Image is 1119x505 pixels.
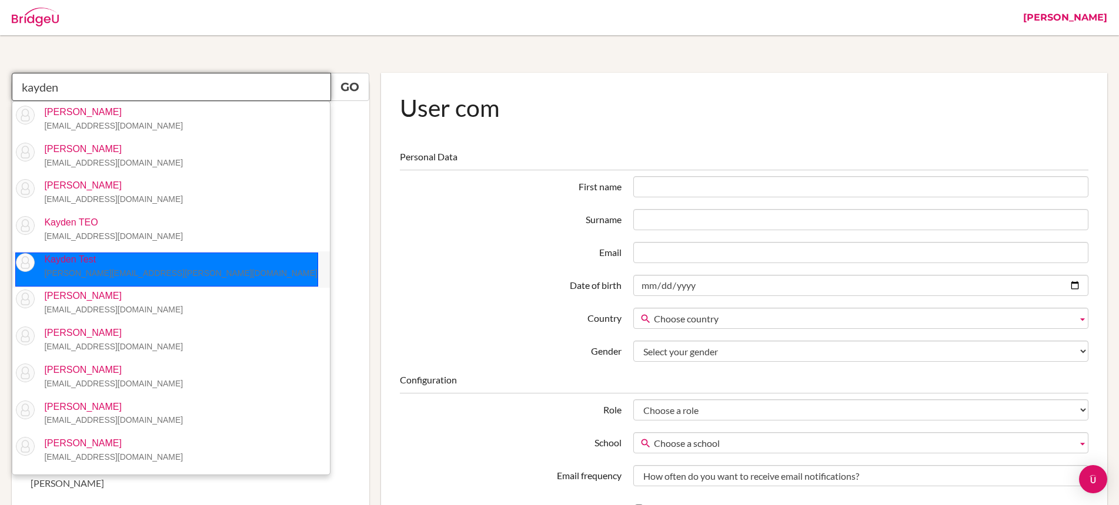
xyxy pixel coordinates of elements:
label: Surname [394,209,627,227]
label: Email frequency [394,465,627,483]
a: New User [12,101,369,152]
span: Choose a school [654,433,1073,454]
h1: User com [400,92,1088,124]
p: [PERSON_NAME] [35,179,183,206]
label: Email [394,242,627,260]
img: thumb_default-9baad8e6c595f6d87dbccf3bc005204999cb094ff98a76d4c88bb8097aa52fd3.png [16,216,35,235]
div: Open Intercom Messenger [1079,465,1107,493]
p: Kayden TEO [35,216,183,243]
small: [EMAIL_ADDRESS][DOMAIN_NAME] [44,158,183,167]
a: Go [330,73,369,101]
img: thumb_default-9baad8e6c595f6d87dbccf3bc005204999cb094ff98a76d4c88bb8097aa52fd3.png [16,400,35,419]
legend: Configuration [400,373,1088,393]
label: School [394,432,627,450]
p: [PERSON_NAME] [35,437,183,464]
img: thumb_default-9baad8e6c595f6d87dbccf3bc005204999cb094ff98a76d4c88bb8097aa52fd3.png [16,179,35,198]
p: [PERSON_NAME] [35,143,183,170]
small: [EMAIL_ADDRESS][DOMAIN_NAME] [44,194,183,204]
small: [PERSON_NAME][EMAIL_ADDRESS][PERSON_NAME][DOMAIN_NAME] [44,268,317,278]
label: First name [394,176,627,194]
img: thumb_default-9baad8e6c595f6d87dbccf3bc005204999cb094ff98a76d4c88bb8097aa52fd3.png [16,106,35,124]
span: Choose country [654,308,1073,329]
p: [PERSON_NAME] [35,326,183,353]
p: [PERSON_NAME] [35,289,183,317]
img: thumb_default-9baad8e6c595f6d87dbccf3bc005204999cb094ff98a76d4c88bb8097aa52fd3.png [16,363,35,382]
label: Gender [394,341,627,358]
small: [EMAIL_ADDRESS][DOMAIN_NAME] [44,452,183,462]
label: Date of birth [394,275,627,292]
img: thumb_default-9baad8e6c595f6d87dbccf3bc005204999cb094ff98a76d4c88bb8097aa52fd3.png [16,437,35,456]
p: [PERSON_NAME] [35,400,183,427]
legend: Personal Data [400,150,1088,170]
img: Bridge-U [12,8,59,26]
small: [EMAIL_ADDRESS][DOMAIN_NAME] [44,342,183,351]
small: [EMAIL_ADDRESS][DOMAIN_NAME] [44,121,183,130]
p: Kayden Test [35,253,317,280]
small: [EMAIL_ADDRESS][DOMAIN_NAME] [44,305,183,314]
p: [PERSON_NAME] [35,363,183,390]
input: Quicksearch user [12,73,331,101]
img: thumb_default-9baad8e6c595f6d87dbccf3bc005204999cb094ff98a76d4c88bb8097aa52fd3.png [16,253,35,272]
small: [EMAIL_ADDRESS][DOMAIN_NAME] [44,379,183,388]
img: thumb_default-9baad8e6c595f6d87dbccf3bc005204999cb094ff98a76d4c88bb8097aa52fd3.png [16,289,35,308]
img: thumb_default-9baad8e6c595f6d87dbccf3bc005204999cb094ff98a76d4c88bb8097aa52fd3.png [16,143,35,161]
small: [EMAIL_ADDRESS][DOMAIN_NAME] [44,415,183,425]
p: [PERSON_NAME] [35,106,183,133]
small: [EMAIL_ADDRESS][DOMAIN_NAME] [44,231,183,241]
img: thumb_default-9baad8e6c595f6d87dbccf3bc005204999cb094ff98a76d4c88bb8097aa52fd3.png [16,326,35,345]
label: Role [394,399,627,417]
label: Country [394,308,627,325]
